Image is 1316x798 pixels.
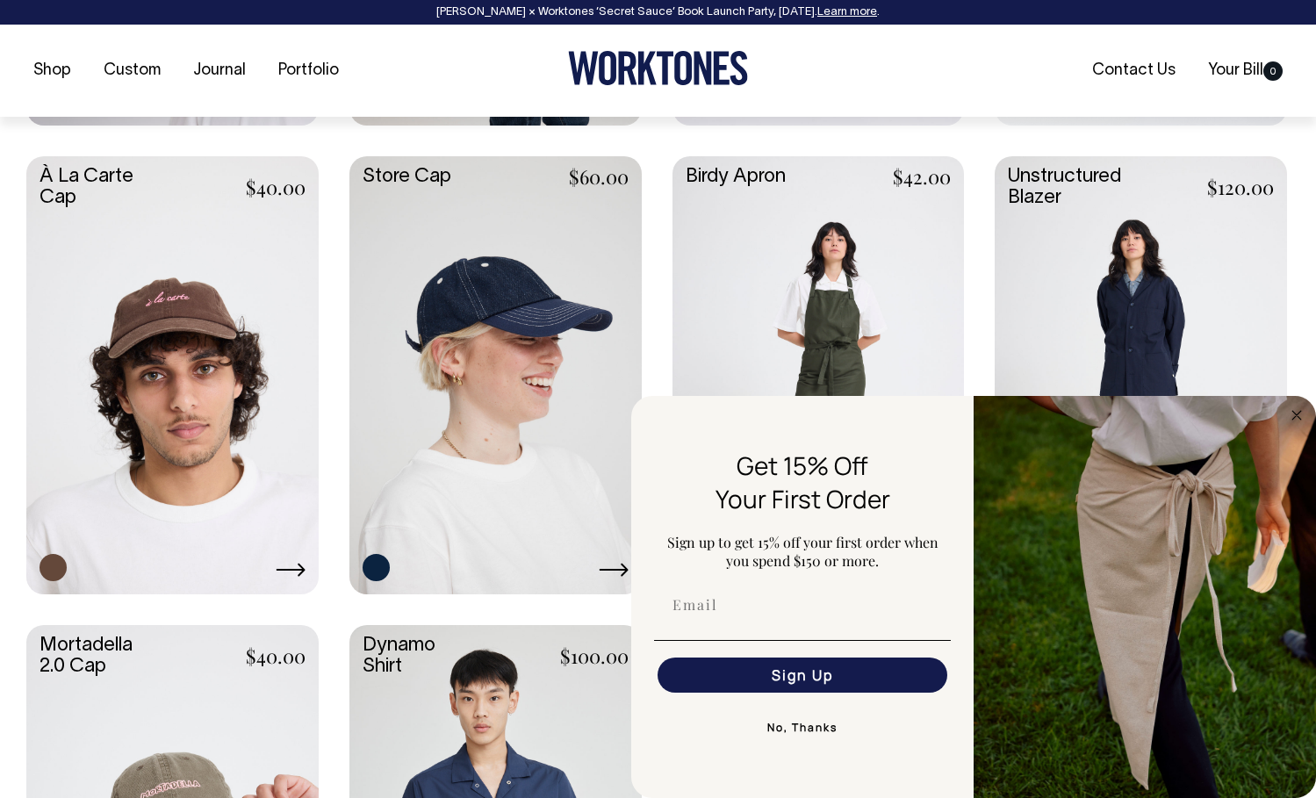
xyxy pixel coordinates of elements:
div: FLYOUT Form [631,396,1316,798]
a: Journal [186,56,253,85]
span: Your First Order [716,482,890,515]
button: Close dialog [1286,405,1307,426]
span: Get 15% Off [737,449,868,482]
div: [PERSON_NAME] × Worktones ‘Secret Sauce’ Book Launch Party, [DATE]. . [18,6,1298,18]
button: No, Thanks [654,710,951,745]
a: Contact Us [1085,56,1183,85]
span: 0 [1263,61,1283,81]
a: Custom [97,56,168,85]
a: Your Bill0 [1201,56,1290,85]
button: Sign Up [658,658,947,693]
a: Learn more [817,7,877,18]
img: underline [654,640,951,641]
span: Sign up to get 15% off your first order when you spend $150 or more. [667,533,938,570]
input: Email [658,587,947,622]
a: Portfolio [271,56,346,85]
a: Shop [26,56,78,85]
img: 5e34ad8f-4f05-4173-92a8-ea475ee49ac9.jpeg [974,396,1316,798]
